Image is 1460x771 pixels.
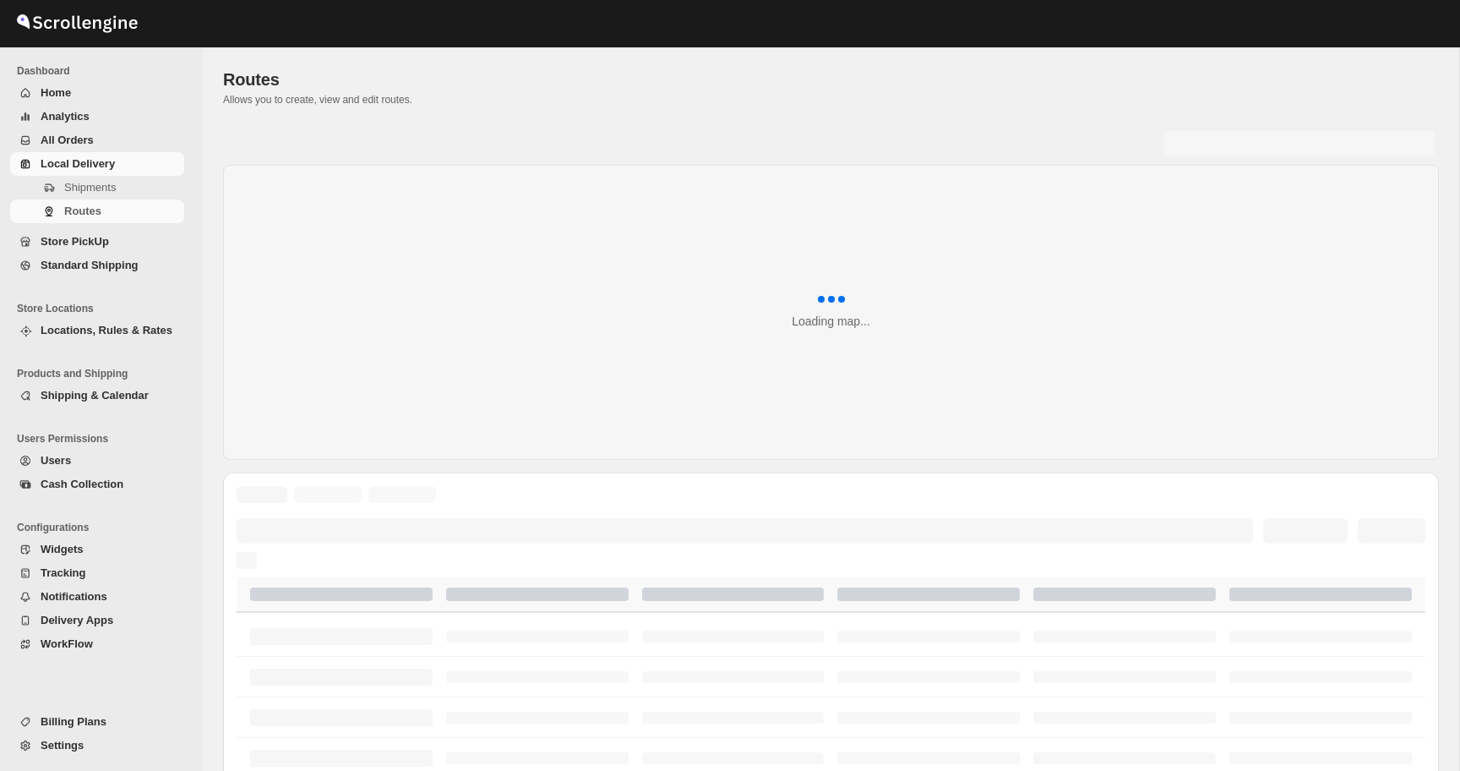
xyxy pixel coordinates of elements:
button: Tracking [10,561,184,585]
button: Notifications [10,585,184,609]
button: Routes [10,200,184,223]
span: Billing Plans [41,715,106,728]
span: Shipments [64,181,116,194]
span: Routes [223,70,280,89]
button: Settings [10,734,184,757]
button: Home [10,81,184,105]
span: Configurations [17,521,191,534]
span: Cash Collection [41,478,123,490]
span: Local Delivery [41,157,115,170]
span: Products and Shipping [17,367,191,380]
button: WorkFlow [10,632,184,656]
button: Cash Collection [10,473,184,496]
span: Dashboard [17,64,191,78]
span: Analytics [41,110,90,123]
span: All Orders [41,134,94,146]
p: Allows you to create, view and edit routes. [223,93,1439,107]
span: Delivery Apps [41,614,113,626]
button: Users [10,449,184,473]
button: Billing Plans [10,710,184,734]
span: Users [41,454,71,467]
button: Widgets [10,538,184,561]
button: Shipments [10,176,184,200]
span: Widgets [41,543,83,555]
span: Standard Shipping [41,259,139,271]
button: All Orders [10,128,184,152]
button: Analytics [10,105,184,128]
span: Notifications [41,590,107,603]
span: Store PickUp [41,235,109,248]
span: Users Permissions [17,432,191,446]
button: Delivery Apps [10,609,184,632]
span: Routes [64,205,101,217]
span: Home [41,86,71,99]
span: Settings [41,739,84,752]
button: Shipping & Calendar [10,384,184,407]
span: Locations, Rules & Rates [41,324,172,336]
span: WorkFlow [41,637,93,650]
span: Shipping & Calendar [41,389,149,402]
button: Locations, Rules & Rates [10,319,184,342]
span: Tracking [41,566,85,579]
span: Store Locations [17,302,191,315]
div: Loading map... [792,313,870,330]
